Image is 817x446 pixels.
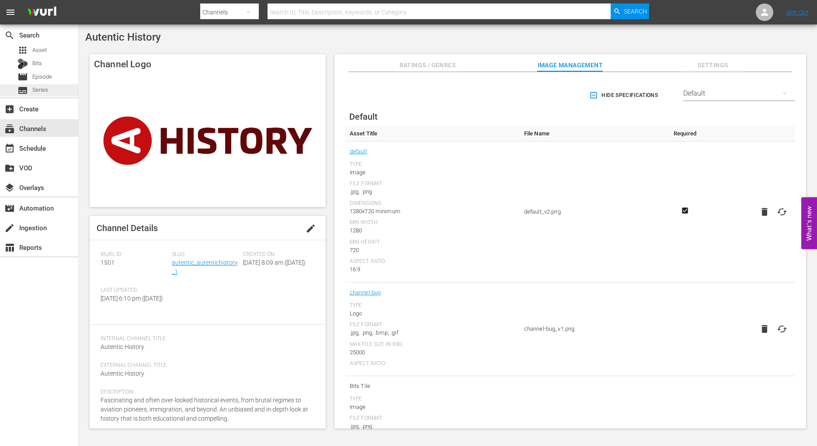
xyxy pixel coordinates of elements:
[4,203,15,214] span: Automation
[4,242,15,253] span: Reports
[350,309,515,318] div: Logo
[350,287,381,298] a: channel-bug
[32,86,48,94] span: Series
[101,287,167,294] span: Last Updated:
[243,251,310,258] span: Created On:
[172,259,238,275] a: autentic_autentichistory_1
[350,239,515,246] div: Min Height
[17,85,28,96] span: subtitles
[90,54,326,74] h4: Channel Logo
[350,226,515,235] div: 1280
[350,380,515,392] span: Bits Tile
[4,104,15,114] span: Create
[345,126,520,142] th: Asset Title
[350,422,515,431] div: .jpg, .png
[101,397,308,422] span: Fascinating and often over-looked historical events, from brutal regimes to aviation pioneers, im...
[243,259,306,266] span: [DATE] 8:09 am ([DATE])
[300,218,321,239] button: edit
[90,74,326,207] img: Autentic History
[4,124,15,134] span: Channels
[101,335,310,342] span: Internal Channel Title:
[520,126,667,142] th: File Name
[520,283,667,376] td: channel-bug_v1.png
[4,143,15,154] span: Schedule
[350,396,515,403] div: Type
[101,370,144,377] span: Autentic History
[350,258,515,265] div: Aspect Ratio
[350,219,515,226] div: Min Width
[101,251,167,258] span: Wurl ID:
[350,200,515,207] div: Dimensions
[611,3,649,19] button: Search
[350,180,515,187] div: File Format
[350,161,515,168] div: Type
[667,126,703,142] th: Required
[350,168,515,177] div: Image
[350,360,515,367] div: Aspect Ratio
[101,295,163,302] span: [DATE] 6:10 pm ([DATE])
[350,341,515,348] div: Max File Size In Kbs
[350,328,515,337] div: .jpg, .png, .bmp, .gif
[683,81,795,106] div: Default
[101,362,310,369] span: External Channel Title:
[32,73,52,81] span: Episode
[101,259,115,266] span: 1501
[21,2,63,23] img: ans4CAIJ8jUAAAAAAAAAAAAAAAAAAAAAAAAgQb4GAAAAAAAAAAAAAAAAAAAAAAAAJMjXAAAAAAAAAAAAAAAAAAAAAAAAgAT5G...
[786,9,809,16] a: Sign Out
[801,197,817,249] button: Open Feedback Widget
[172,251,239,258] span: Slug:
[17,72,28,82] span: movie
[350,302,515,309] div: Type
[4,183,15,193] span: Overlays
[32,59,42,68] span: Bits
[350,265,515,274] div: 16:9
[101,343,144,350] span: Autentic History
[537,60,603,71] span: Image Management
[97,223,158,233] span: Channel Details
[306,223,316,234] span: edit
[350,322,515,328] div: File Format
[350,403,515,411] div: Image
[680,60,746,71] span: Settings
[680,207,690,214] svg: Required
[32,46,47,55] span: Asset
[350,207,515,216] div: 1280x720 minimum
[4,223,15,233] span: Ingestion
[5,7,16,17] span: menu
[4,163,15,173] span: VOD
[101,389,310,396] span: Description:
[4,30,15,41] span: Search
[350,348,515,357] div: 25000
[591,91,658,100] span: Hide Specifications
[85,31,161,43] span: Autentic History
[350,415,515,422] div: File Format
[588,83,661,107] button: Hide Specifications
[350,146,367,157] a: default
[520,142,667,283] td: default_v2.png
[624,3,647,19] span: Search
[350,187,515,196] div: .jpg, .png
[17,45,28,55] span: Asset
[395,60,460,71] span: Ratings / Genres
[350,246,515,255] div: 720
[349,111,378,122] span: Default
